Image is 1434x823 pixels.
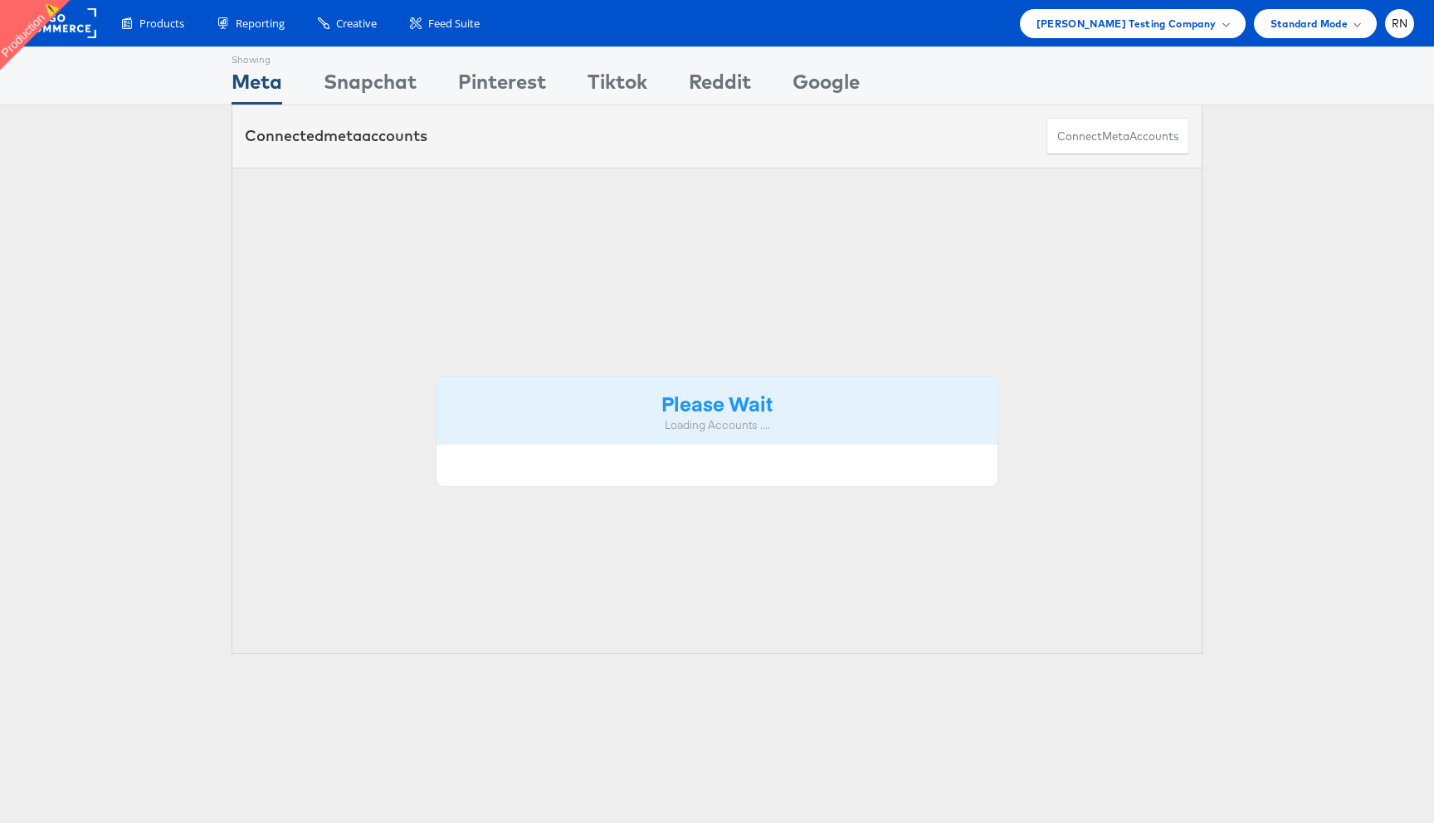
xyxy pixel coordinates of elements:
[588,67,647,105] div: Tiktok
[1392,18,1408,29] span: RN
[1036,15,1217,32] span: [PERSON_NAME] Testing Company
[1046,118,1189,155] button: ConnectmetaAccounts
[689,67,751,105] div: Reddit
[449,417,985,433] div: Loading Accounts ....
[793,67,860,105] div: Google
[1102,129,1129,144] span: meta
[458,67,546,105] div: Pinterest
[428,16,480,32] span: Feed Suite
[139,16,184,32] span: Products
[245,125,427,147] div: Connected accounts
[336,16,377,32] span: Creative
[1271,15,1348,32] span: Standard Mode
[661,389,773,416] strong: Please Wait
[324,126,362,145] span: meta
[232,67,282,105] div: Meta
[236,16,285,32] span: Reporting
[232,47,282,67] div: Showing
[324,67,417,105] div: Snapchat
